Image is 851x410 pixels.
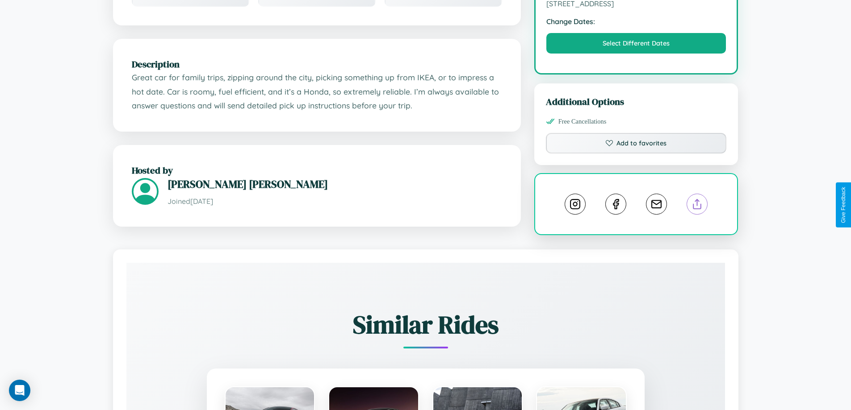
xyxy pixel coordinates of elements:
h2: Similar Rides [158,307,694,342]
strong: Change Dates: [546,17,726,26]
div: Open Intercom Messenger [9,380,30,401]
button: Select Different Dates [546,33,726,54]
h3: [PERSON_NAME] [PERSON_NAME] [168,177,502,191]
h3: Additional Options [546,95,727,108]
span: Free Cancellations [558,118,607,125]
div: Give Feedback [840,187,847,223]
p: Joined [DATE] [168,195,502,208]
h2: Hosted by [132,164,502,177]
p: Great car for family trips, zipping around the city, picking something up from IKEA, or to impres... [132,70,502,113]
h2: Description [132,58,502,70]
button: Add to favorites [546,133,727,153]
